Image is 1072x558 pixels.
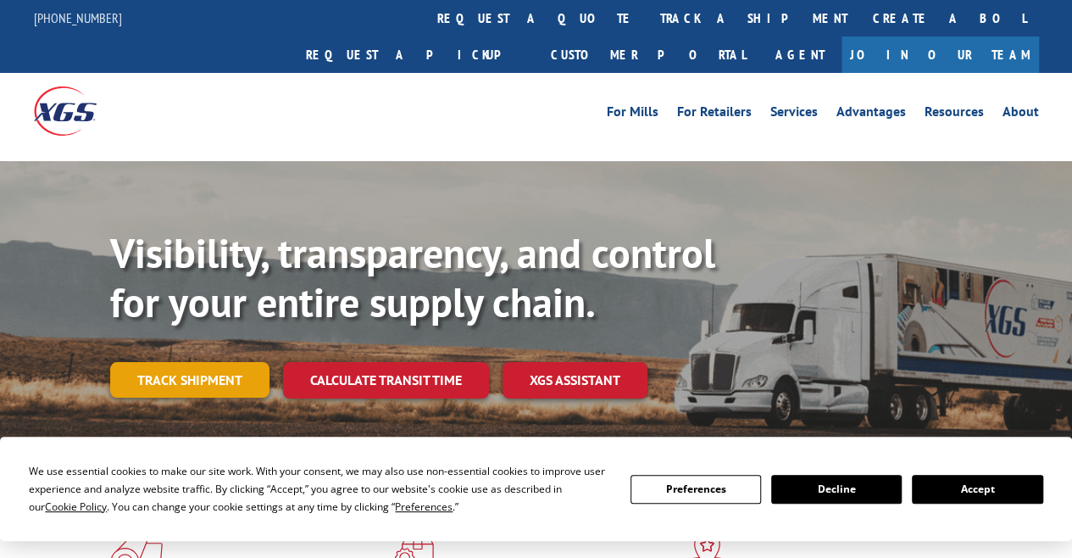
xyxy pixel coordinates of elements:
a: For Retailers [677,105,752,124]
a: Services [770,105,818,124]
a: Customer Portal [538,36,758,73]
a: Calculate transit time [283,362,489,399]
b: Visibility, transparency, and control for your entire supply chain. [110,226,715,328]
a: Join Our Team [841,36,1039,73]
span: Preferences [395,499,453,514]
a: About [1003,105,1039,124]
button: Accept [912,475,1042,504]
div: We use essential cookies to make our site work. With your consent, we may also use non-essential ... [29,462,609,516]
a: [PHONE_NUMBER] [34,9,122,26]
button: Decline [771,475,902,504]
span: Cookie Policy [45,499,107,514]
a: Resources [925,105,984,124]
a: Track shipment [110,362,269,398]
a: Advantages [836,105,906,124]
a: Agent [758,36,841,73]
button: Preferences [630,475,761,504]
a: XGS ASSISTANT [503,362,647,399]
a: For Mills [607,105,658,124]
a: Request a pickup [293,36,538,73]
